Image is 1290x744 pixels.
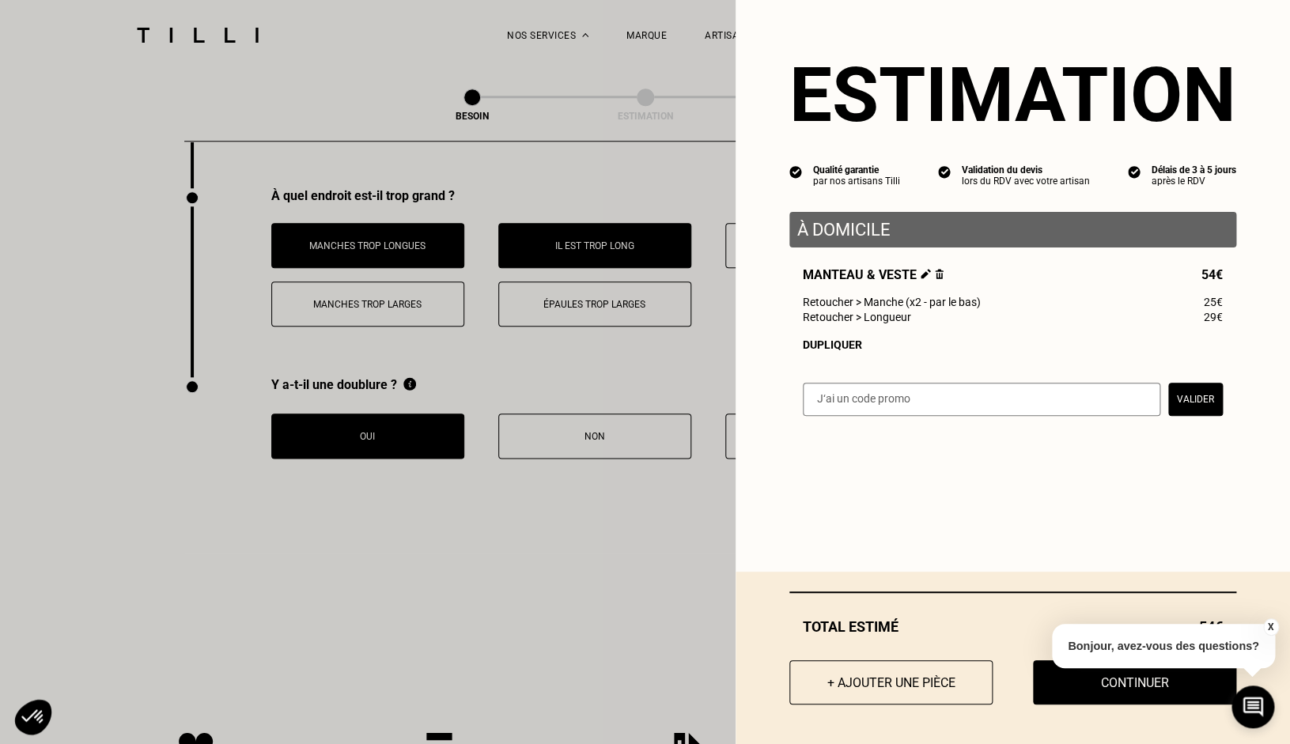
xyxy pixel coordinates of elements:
button: + Ajouter une pièce [789,660,993,704]
img: Supprimer [935,269,944,279]
div: Qualité garantie [813,164,900,176]
img: icon list info [789,164,802,179]
img: Éditer [921,269,931,279]
span: 25€ [1204,296,1223,308]
span: Manteau & veste [803,267,944,282]
p: Bonjour, avez-vous des questions? [1052,624,1275,668]
button: Continuer [1033,660,1236,704]
div: lors du RDV avec votre artisan [962,176,1090,187]
section: Estimation [789,51,1236,139]
div: Délais de 3 à 5 jours [1152,164,1236,176]
p: À domicile [797,220,1228,240]
input: J‘ai un code promo [803,383,1160,416]
button: X [1262,618,1278,636]
span: 54€ [1201,267,1223,282]
img: icon list info [938,164,951,179]
div: Dupliquer [803,338,1223,351]
span: Retoucher > Longueur [803,311,911,323]
div: Validation du devis [962,164,1090,176]
div: par nos artisans Tilli [813,176,900,187]
button: Valider [1168,383,1223,416]
img: icon list info [1128,164,1141,179]
span: Retoucher > Manche (x2 - par le bas) [803,296,981,308]
div: après le RDV [1152,176,1236,187]
span: 29€ [1204,311,1223,323]
div: Total estimé [789,618,1236,635]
